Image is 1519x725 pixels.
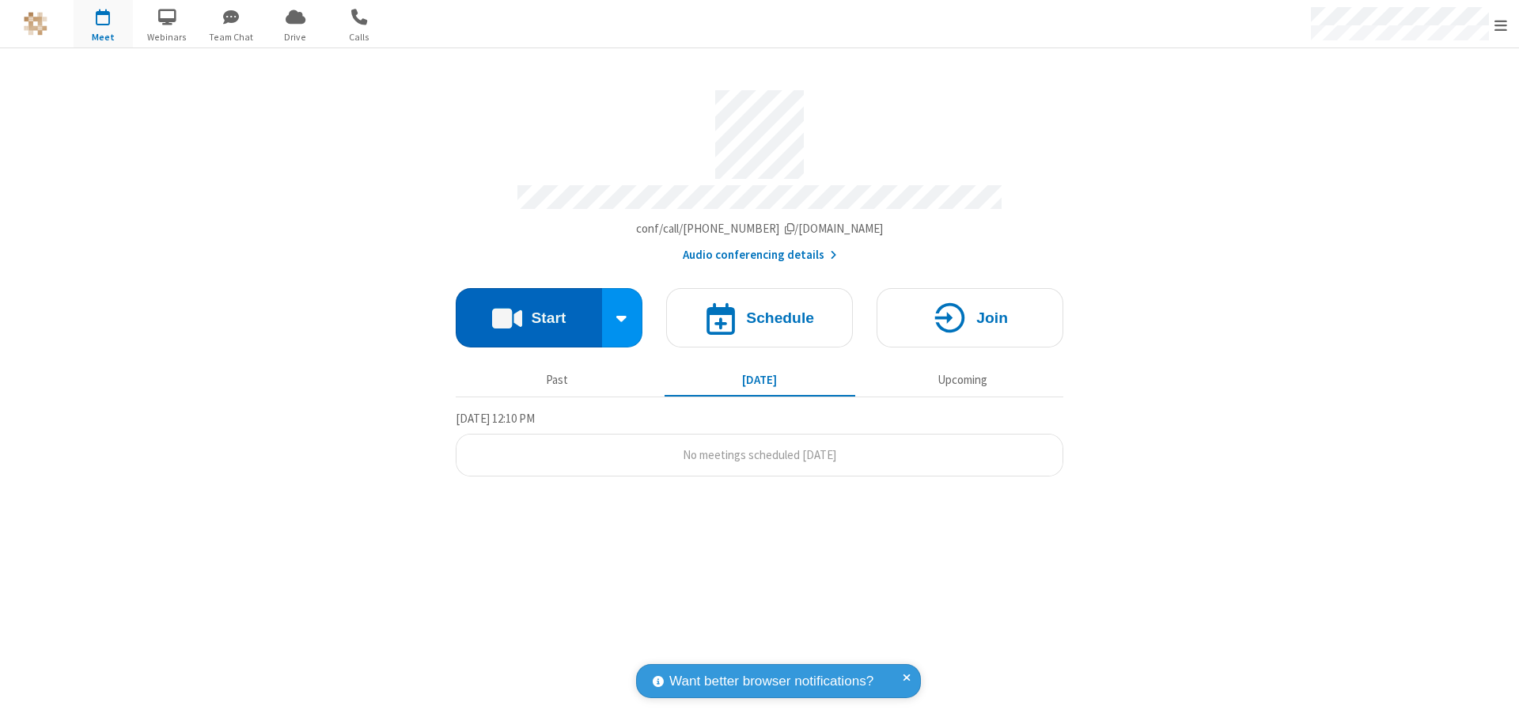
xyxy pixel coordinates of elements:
[74,30,133,44] span: Meet
[665,365,855,395] button: [DATE]
[683,447,836,462] span: No meetings scheduled [DATE]
[24,12,47,36] img: QA Selenium DO NOT DELETE OR CHANGE
[666,288,853,347] button: Schedule
[877,288,1063,347] button: Join
[330,30,389,44] span: Calls
[456,409,1063,477] section: Today's Meetings
[1479,684,1507,714] iframe: Chat
[602,288,643,347] div: Start conference options
[636,221,884,236] span: Copy my meeting room link
[531,310,566,325] h4: Start
[456,78,1063,264] section: Account details
[976,310,1008,325] h4: Join
[456,288,602,347] button: Start
[462,365,653,395] button: Past
[683,246,837,264] button: Audio conferencing details
[746,310,814,325] h4: Schedule
[202,30,261,44] span: Team Chat
[636,220,884,238] button: Copy my meeting room linkCopy my meeting room link
[266,30,325,44] span: Drive
[456,411,535,426] span: [DATE] 12:10 PM
[867,365,1058,395] button: Upcoming
[138,30,197,44] span: Webinars
[669,671,873,692] span: Want better browser notifications?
